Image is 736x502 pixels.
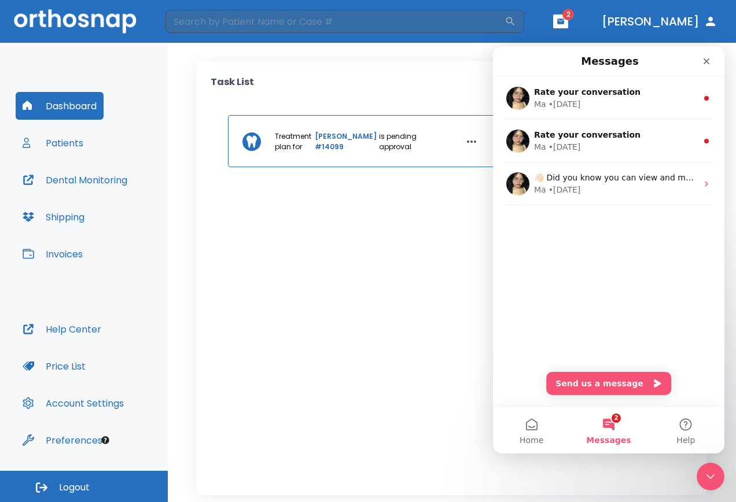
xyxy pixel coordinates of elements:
[562,9,574,20] span: 2
[16,389,131,417] button: Account Settings
[165,10,505,33] input: Search by Patient Name or Case #
[16,426,109,454] button: Preferences
[275,131,312,152] p: Treatment plan for
[16,352,93,380] button: Price List
[59,481,90,494] span: Logout
[16,92,104,120] button: Dashboard
[697,463,724,490] iframe: Intercom live chat
[16,240,90,268] button: Invoices
[14,9,137,33] img: Orthosnap
[315,131,377,152] a: [PERSON_NAME] #14099
[100,435,111,445] div: Tooltip anchor
[493,46,724,453] iframe: Intercom live chat
[16,203,91,231] button: Shipping
[16,315,108,343] button: Help Center
[211,75,254,101] p: Task List
[379,131,421,152] p: is pending approval
[597,11,722,32] button: [PERSON_NAME]
[16,166,134,194] button: Dental Monitoring
[16,129,90,157] button: Patients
